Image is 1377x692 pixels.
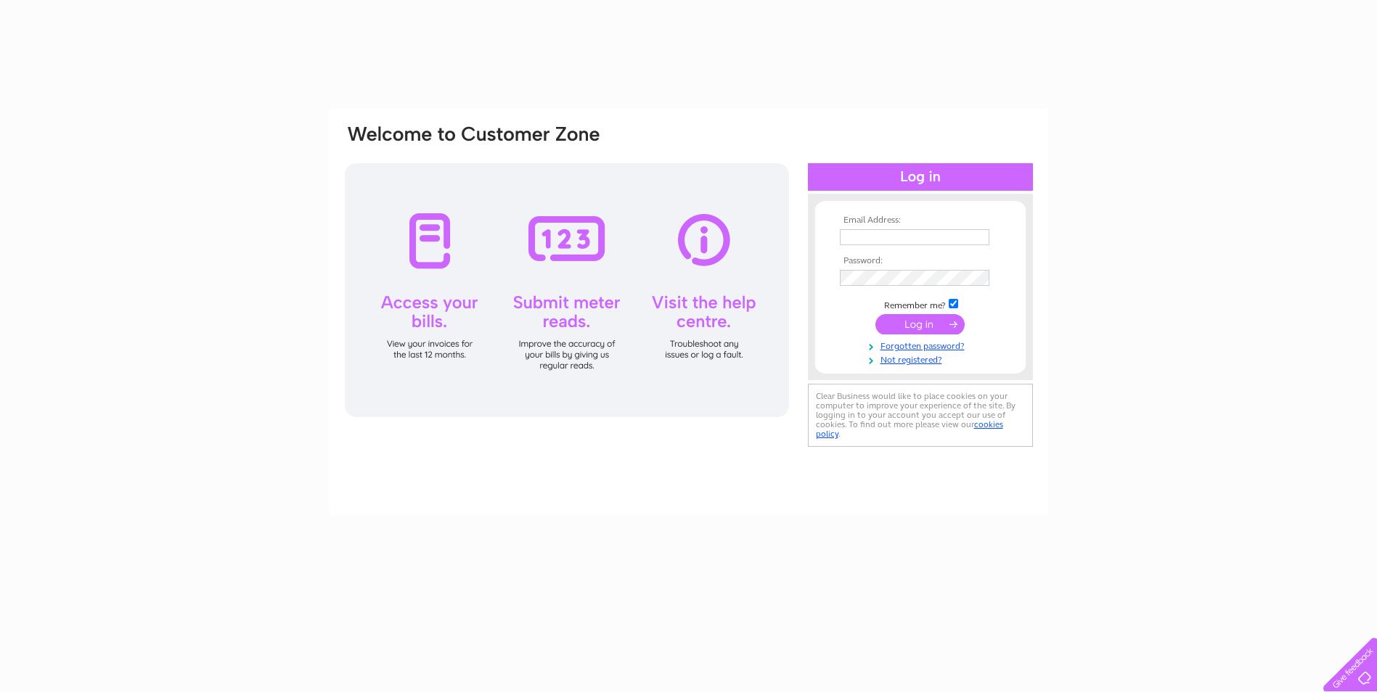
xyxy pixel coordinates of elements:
[836,297,1005,311] td: Remember me?
[808,384,1033,447] div: Clear Business would like to place cookies on your computer to improve your experience of the sit...
[816,419,1003,439] a: cookies policy
[840,352,1005,366] a: Not registered?
[875,314,965,334] input: Submit
[836,256,1005,266] th: Password:
[836,215,1005,226] th: Email Address:
[840,338,1005,352] a: Forgotten password?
